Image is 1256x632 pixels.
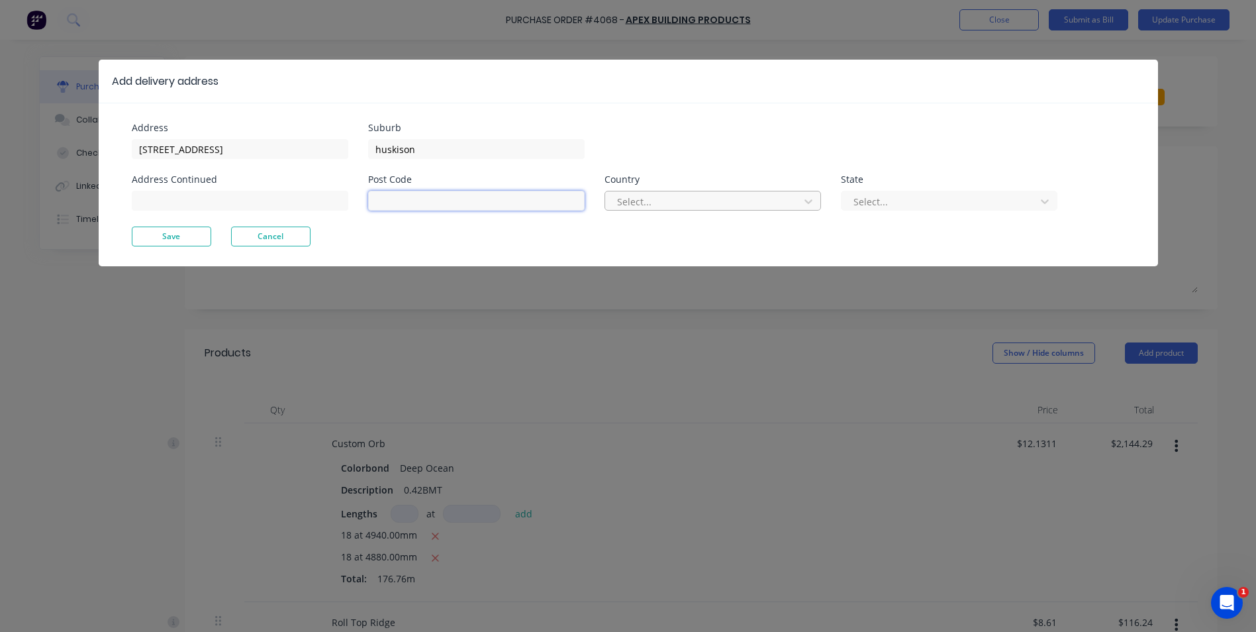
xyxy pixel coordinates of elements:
div: Suburb [368,123,585,132]
div: Post Code [368,175,585,184]
span: 1 [1238,587,1249,598]
button: Save [132,227,211,246]
button: Cancel [231,227,311,246]
div: Add delivery address [112,74,218,89]
div: State [841,175,1057,184]
div: Country [604,175,821,184]
div: Address [132,123,348,132]
iframe: Intercom live chat [1211,587,1243,619]
div: Address Continued [132,175,348,184]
